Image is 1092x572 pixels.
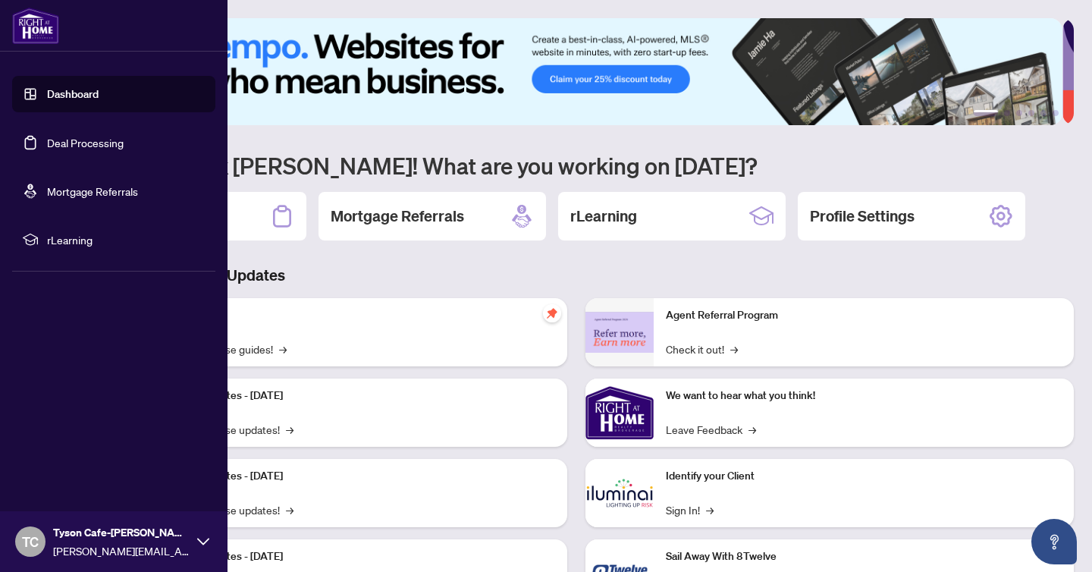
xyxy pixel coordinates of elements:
span: rLearning [47,231,205,248]
span: TC [22,531,39,552]
h2: Mortgage Referrals [331,206,464,227]
a: Check it out!→ [666,341,738,357]
button: 5 [1040,110,1046,116]
p: Platform Updates - [DATE] [159,468,555,485]
span: → [730,341,738,357]
img: Identify your Client [585,459,654,527]
span: → [279,341,287,357]
p: Agent Referral Program [666,307,1062,324]
img: logo [12,8,59,44]
p: Sail Away With 8Twelve [666,548,1062,565]
button: 6 [1053,110,1059,116]
button: 3 [1016,110,1022,116]
h2: rLearning [570,206,637,227]
p: Self-Help [159,307,555,324]
span: → [286,501,293,518]
p: We want to hear what you think! [666,388,1062,404]
button: Open asap [1031,519,1077,564]
img: We want to hear what you think! [585,379,654,447]
button: 2 [1004,110,1010,116]
a: Deal Processing [47,136,124,149]
span: → [286,421,293,438]
span: → [748,421,756,438]
span: → [706,501,714,518]
p: Platform Updates - [DATE] [159,548,555,565]
h1: Welcome back [PERSON_NAME]! What are you working on [DATE]? [79,151,1074,180]
a: Sign In!→ [666,501,714,518]
a: Leave Feedback→ [666,421,756,438]
img: Slide 0 [79,18,1062,125]
a: Mortgage Referrals [47,184,138,198]
h2: Profile Settings [810,206,915,227]
a: Dashboard [47,87,99,101]
button: 1 [974,110,998,116]
p: Platform Updates - [DATE] [159,388,555,404]
span: pushpin [543,304,561,322]
img: Agent Referral Program [585,312,654,354]
button: 4 [1028,110,1034,116]
span: [PERSON_NAME][EMAIL_ADDRESS][DOMAIN_NAME] [53,542,190,559]
h3: Brokerage & Industry Updates [79,265,1074,286]
span: Tyson Cafe-[PERSON_NAME] [53,524,190,541]
p: Identify your Client [666,468,1062,485]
